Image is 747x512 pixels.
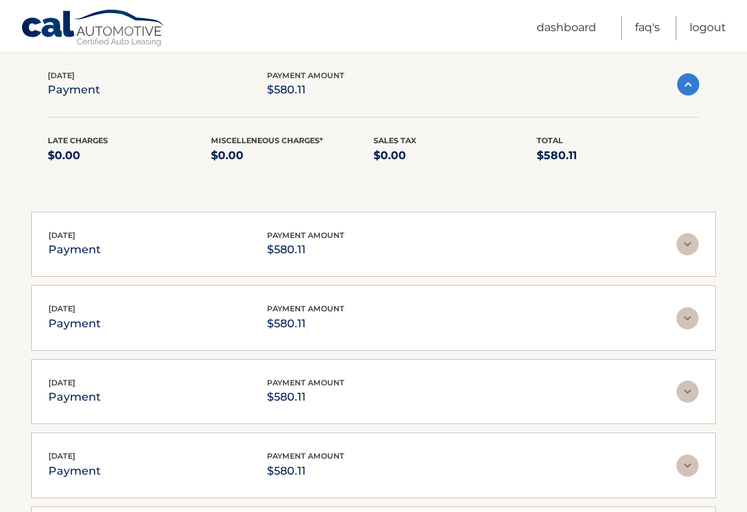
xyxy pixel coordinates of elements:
p: $0.00 [211,146,374,165]
img: accordion-rest.svg [676,455,699,477]
img: accordion-rest.svg [676,233,699,255]
span: Late Charges [48,136,108,145]
p: $0.00 [373,146,537,165]
p: $580.11 [537,146,700,165]
span: payment amount [267,304,344,313]
p: payment [48,387,101,407]
img: accordion-active.svg [677,73,699,95]
p: $580.11 [267,240,344,259]
span: payment amount [267,451,344,461]
span: payment amount [267,71,344,80]
span: [DATE] [48,71,75,80]
span: Sales Tax [373,136,416,145]
span: payment amount [267,230,344,240]
p: payment [48,461,101,481]
span: payment amount [267,378,344,387]
p: payment [48,80,100,100]
a: Dashboard [537,16,596,40]
p: $580.11 [267,80,344,100]
p: $580.11 [267,461,344,481]
p: payment [48,314,101,333]
img: accordion-rest.svg [676,307,699,329]
span: Miscelleneous Charges* [211,136,323,145]
img: accordion-rest.svg [676,381,699,403]
p: $580.11 [267,387,344,407]
a: Logout [690,16,726,40]
span: [DATE] [48,451,75,461]
a: Cal Automotive [21,9,166,49]
p: $0.00 [48,146,211,165]
a: FAQ's [635,16,660,40]
p: payment [48,240,101,259]
span: [DATE] [48,230,75,240]
span: Total [537,136,563,145]
p: $580.11 [267,314,344,333]
span: [DATE] [48,304,75,313]
span: [DATE] [48,378,75,387]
